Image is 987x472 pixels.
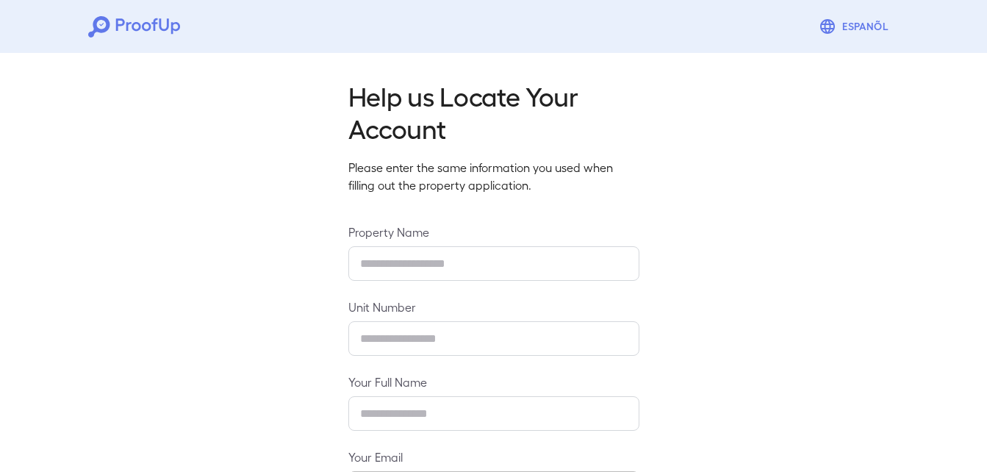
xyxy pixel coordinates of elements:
[813,12,899,41] button: Espanõl
[348,79,639,144] h2: Help us Locate Your Account
[348,373,639,390] label: Your Full Name
[348,224,639,240] label: Property Name
[348,298,639,315] label: Unit Number
[348,448,639,465] label: Your Email
[348,159,639,194] p: Please enter the same information you used when filling out the property application.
